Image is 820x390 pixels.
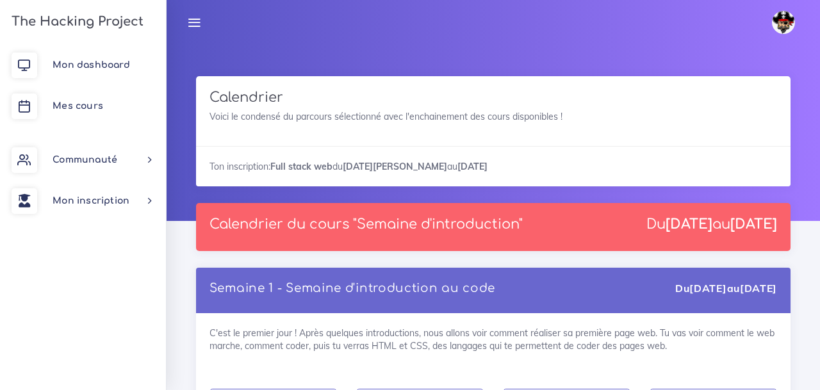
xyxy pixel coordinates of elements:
[209,216,523,232] p: Calendrier du cours "Semaine d'introduction"
[196,146,791,186] div: Ton inscription: du au
[675,281,777,296] div: Du au
[53,60,130,70] span: Mon dashboard
[53,196,129,206] span: Mon inscription
[209,90,777,106] h3: Calendrier
[209,282,495,295] a: Semaine 1 - Semaine d'introduction au code
[8,15,143,29] h3: The Hacking Project
[689,282,726,295] strong: [DATE]
[740,282,777,295] strong: [DATE]
[666,216,712,232] strong: [DATE]
[209,110,777,123] p: Voici le condensé du parcours sélectionné avec l'enchainement des cours disponibles !
[53,101,103,111] span: Mes cours
[457,161,488,172] strong: [DATE]
[343,161,447,172] strong: [DATE][PERSON_NAME]
[270,161,332,172] strong: Full stack web
[646,216,777,232] div: Du au
[53,155,117,165] span: Communauté
[772,11,795,34] img: avatar
[730,216,777,232] strong: [DATE]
